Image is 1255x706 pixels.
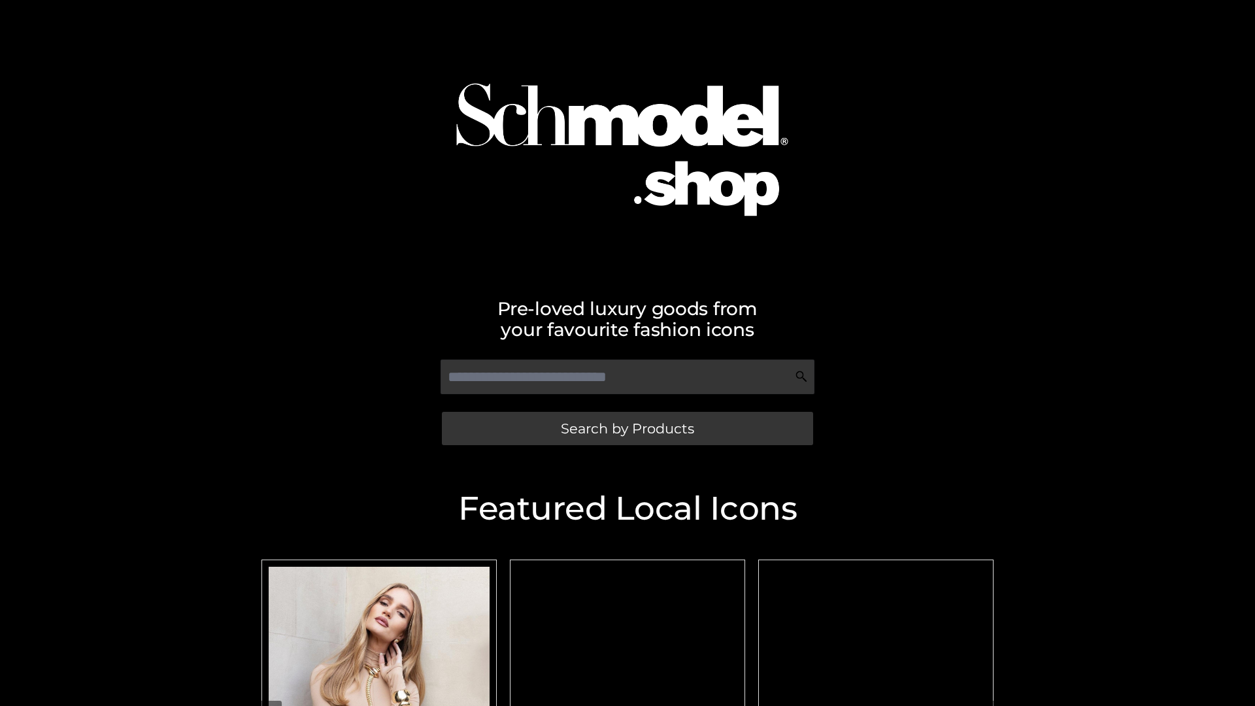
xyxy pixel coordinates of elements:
h2: Pre-loved luxury goods from your favourite fashion icons [255,298,1000,340]
a: Search by Products [442,412,813,445]
h2: Featured Local Icons​ [255,492,1000,525]
img: Search Icon [795,370,808,383]
span: Search by Products [561,422,694,435]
